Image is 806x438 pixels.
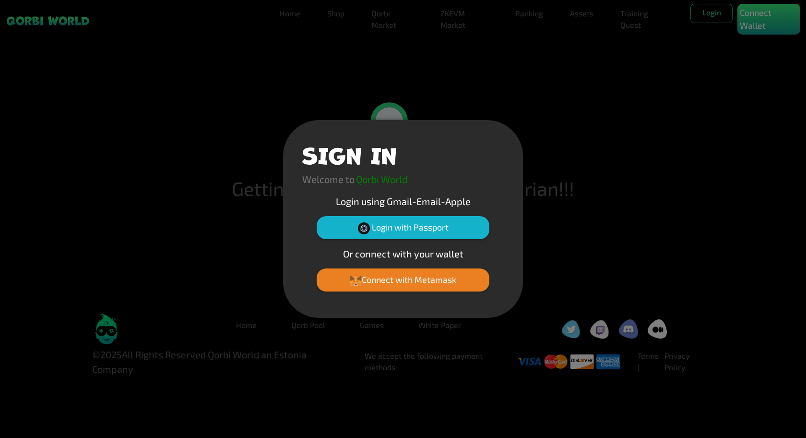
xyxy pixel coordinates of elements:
[356,172,407,186] p: Qorbi World
[302,139,397,168] h1: SIGN IN
[317,268,489,292] button: Connect with Metamask
[302,172,355,186] p: Welcome to
[358,222,370,234] img: Passport Logo
[302,246,504,261] p: Or connect with your wallet
[302,194,504,208] p: Login using Gmail-Email-Apple
[317,216,489,239] button: Login with Passport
